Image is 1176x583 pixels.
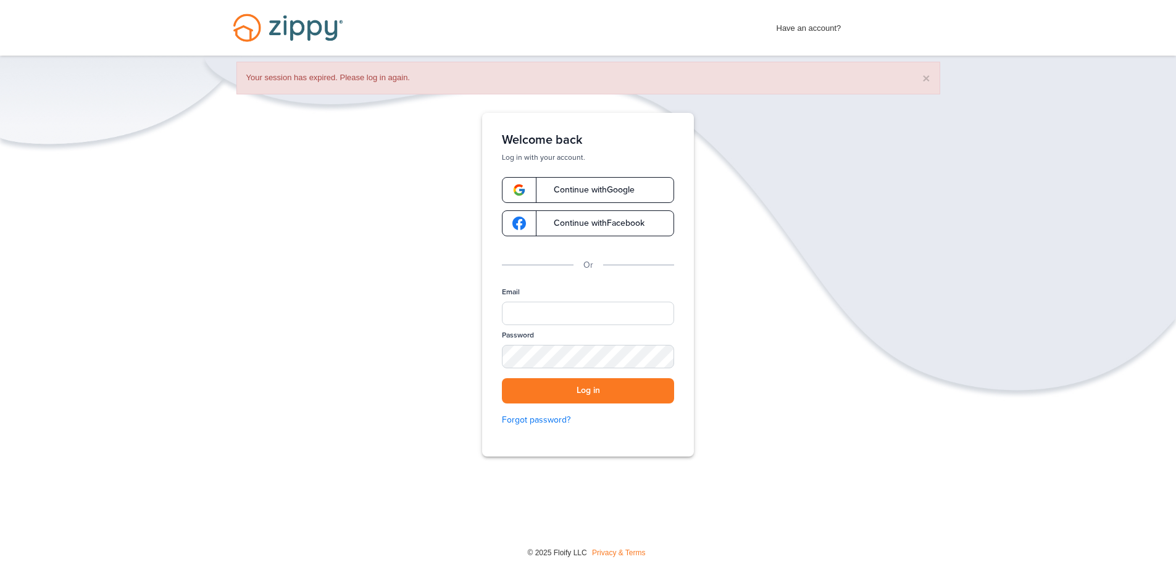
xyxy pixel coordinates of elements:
[502,177,674,203] a: google-logoContinue withGoogle
[512,217,526,230] img: google-logo
[777,15,841,35] span: Have an account?
[541,186,635,194] span: Continue with Google
[502,413,674,427] a: Forgot password?
[502,378,674,403] button: Log in
[502,330,534,341] label: Password
[502,345,674,368] input: Password
[527,548,586,557] span: © 2025 Floify LLC
[236,62,940,94] div: Your session has expired. Please log in again.
[512,183,526,197] img: google-logo
[502,287,520,297] label: Email
[922,72,930,85] button: ×
[502,210,674,236] a: google-logoContinue withFacebook
[502,302,674,325] input: Email
[502,133,674,147] h1: Welcome back
[541,219,644,228] span: Continue with Facebook
[583,258,593,272] p: Or
[592,548,645,557] a: Privacy & Terms
[502,152,674,162] p: Log in with your account.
